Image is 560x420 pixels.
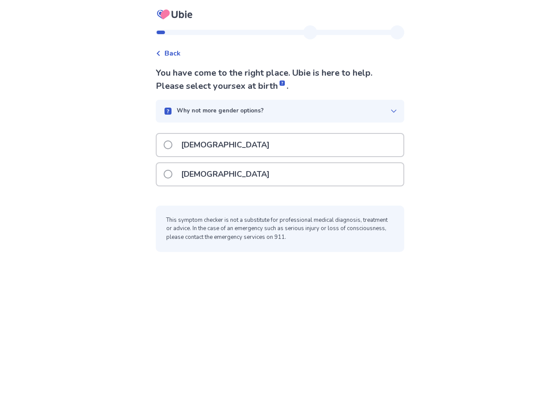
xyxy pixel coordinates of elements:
[156,66,404,93] p: You have come to the right place. Ubie is here to help. Please select your .
[176,163,275,185] p: [DEMOGRAPHIC_DATA]
[177,107,264,115] p: Why not more gender options?
[231,80,287,92] span: sex at birth
[166,216,394,242] p: This symptom checker is not a substitute for professional medical diagnosis, treatment or advice....
[164,48,181,59] span: Back
[176,134,275,156] p: [DEMOGRAPHIC_DATA]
